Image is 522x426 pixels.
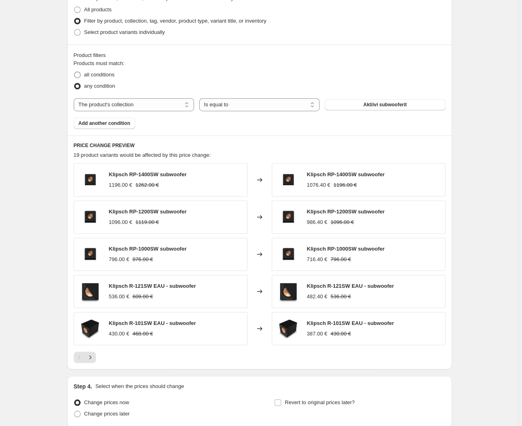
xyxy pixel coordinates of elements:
span: Klipsch R-101SW EAU - subwoofer [109,320,196,326]
span: 19 product variants would be affected by this price change: [74,152,211,158]
strike: 1196.00 € [333,181,357,189]
span: Aktiivi subwooferit [363,101,407,108]
span: Klipsch R-121SW EAU - subwoofer [307,283,394,289]
div: 986.40 € [307,218,328,226]
span: Add another condition [79,120,130,127]
span: Select product variants individually [84,29,165,35]
div: 716.40 € [307,255,328,264]
strike: 876.00 € [132,255,153,264]
div: Product filters [74,51,445,59]
strike: 609.00 € [132,293,153,301]
img: Klipsch-R-121SW-Subwoofer-Carousel-3_80x.webp [78,279,102,304]
strike: 796.00 € [330,255,351,264]
span: Klipsch RP-1400SW subwoofer [307,171,385,177]
span: Products must match: [74,60,125,66]
img: Klipsch-R-121SW-Subwoofer-Carousel-3_80x.webp [276,279,300,304]
div: 1096.00 € [109,218,132,226]
img: Klipsch-R-101SW-Subwoofer-with-grille-off-at-an-angle-1_80x.webp [78,316,102,341]
h2: Step 4. [74,382,92,390]
span: Revert to original prices later? [285,399,355,405]
span: Filter by product, collection, tag, vendor, product type, variant title, or inventory [84,18,266,24]
img: RP-1000SW-Carousel-2_80x.webp [276,242,300,266]
img: RP-1000SW-Carousel-2_80x.webp [78,242,102,266]
button: Add another condition [74,118,135,129]
strike: 1262.00 € [135,181,159,189]
div: 796.00 € [109,255,130,264]
img: RP-1200SW-Carousel-2_80x.webp [276,205,300,229]
button: Next [85,352,96,363]
span: Change prices now [84,399,129,405]
nav: Pagination [74,352,96,363]
img: RP-1400SW-Carousel-2_80x.webp [78,168,102,192]
div: 1076.40 € [307,181,330,189]
strike: 1096.00 € [330,218,354,226]
img: RP-1200SW-Carousel-2_80x.webp [78,205,102,229]
div: 430.00 € [109,330,130,338]
img: Klipsch-R-101SW-Subwoofer-with-grille-off-at-an-angle-1_80x.webp [276,316,300,341]
span: Klipsch RP-1000SW subwoofer [307,246,385,252]
strike: 1119.00 € [135,218,159,226]
strike: 536.00 € [330,293,351,301]
span: all conditions [84,72,115,78]
h6: PRICE CHANGE PREVIEW [74,142,445,149]
span: Klipsch RP-1200SW subwoofer [109,209,187,215]
span: Change prices later [84,411,130,417]
div: 1196.00 € [109,181,132,189]
span: All products [84,6,112,13]
img: RP-1400SW-Carousel-2_80x.webp [276,168,300,192]
span: Klipsch RP-1200SW subwoofer [307,209,385,215]
div: 387.00 € [307,330,328,338]
p: Select when the prices should change [95,382,184,390]
strike: 468.00 € [132,330,153,338]
div: 536.00 € [109,293,130,301]
span: Klipsch R-101SW EAU - subwoofer [307,320,394,326]
span: Klipsch RP-1400SW subwoofer [109,171,187,177]
button: Aktiivi subwooferit [325,99,445,110]
span: Klipsch RP-1000SW subwoofer [109,246,187,252]
div: 482.40 € [307,293,328,301]
span: Klipsch R-121SW EAU - subwoofer [109,283,196,289]
span: any condition [84,83,115,89]
strike: 430.00 € [330,330,351,338]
